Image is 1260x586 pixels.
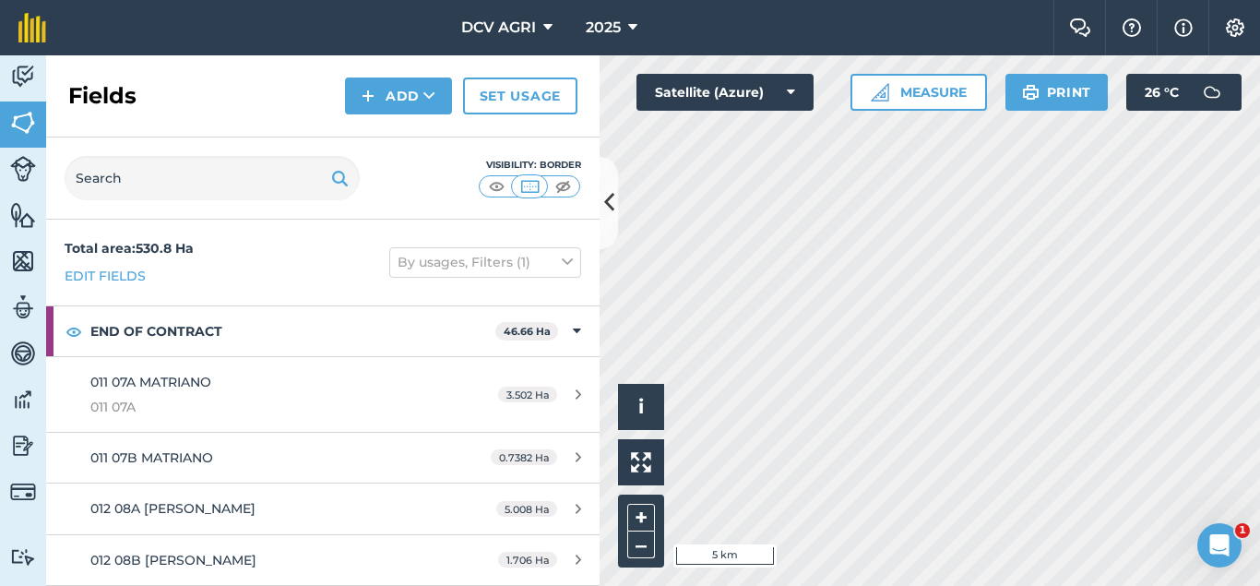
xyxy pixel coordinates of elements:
img: Two speech bubbles overlapping with the left bubble in the forefront [1069,18,1091,37]
span: 1.706 Ha [498,552,557,568]
img: svg+xml;base64,PD94bWwgdmVyc2lvbj0iMS4wIiBlbmNvZGluZz0idXRmLTgiPz4KPCEtLSBHZW5lcmF0b3I6IEFkb2JlIE... [1194,74,1230,111]
button: Print [1005,74,1109,111]
button: i [618,384,664,430]
strong: Total area : 530.8 Ha [65,240,194,257]
iframe: Intercom live chat [1197,523,1242,568]
button: 26 °C [1126,74,1242,111]
input: Search [65,156,360,200]
span: 3.502 Ha [498,387,557,402]
span: DCV AGRI [461,17,536,39]
span: 011 07A [90,397,437,417]
img: A cog icon [1224,18,1246,37]
button: – [627,532,655,558]
img: svg+xml;base64,PHN2ZyB4bWxucz0iaHR0cDovL3d3dy53My5vcmcvMjAwMC9zdmciIHdpZHRoPSI1NiIgaGVpZ2h0PSI2MC... [10,109,36,137]
span: 2025 [586,17,621,39]
span: 0.7382 Ha [491,449,557,465]
img: svg+xml;base64,PD94bWwgdmVyc2lvbj0iMS4wIiBlbmNvZGluZz0idXRmLTgiPz4KPCEtLSBHZW5lcmF0b3I6IEFkb2JlIE... [10,63,36,90]
img: svg+xml;base64,PD94bWwgdmVyc2lvbj0iMS4wIiBlbmNvZGluZz0idXRmLTgiPz4KPCEtLSBHZW5lcmF0b3I6IEFkb2JlIE... [10,293,36,321]
strong: 46.66 Ha [504,325,551,338]
span: 011 07B MATRIANO [90,449,213,466]
img: Ruler icon [871,83,889,102]
span: 26 ° C [1145,74,1179,111]
span: i [638,395,644,418]
button: + [627,504,655,532]
img: svg+xml;base64,PHN2ZyB4bWxucz0iaHR0cDovL3d3dy53My5vcmcvMjAwMC9zdmciIHdpZHRoPSIxNyIgaGVpZ2h0PSIxNy... [1174,17,1193,39]
img: Four arrows, one pointing top left, one top right, one bottom right and the last bottom left [631,452,651,472]
button: By usages, Filters (1) [389,247,581,277]
img: svg+xml;base64,PHN2ZyB4bWxucz0iaHR0cDovL3d3dy53My5vcmcvMjAwMC9zdmciIHdpZHRoPSIxNCIgaGVpZ2h0PSIyNC... [362,85,374,107]
img: svg+xml;base64,PHN2ZyB4bWxucz0iaHR0cDovL3d3dy53My5vcmcvMjAwMC9zdmciIHdpZHRoPSIxOSIgaGVpZ2h0PSIyNC... [1022,81,1040,103]
span: 5.008 Ha [496,501,557,517]
span: 011 07A MATRIANO [90,374,211,390]
div: END OF CONTRACT46.66 Ha [46,306,600,356]
h2: Fields [68,81,137,111]
img: fieldmargin Logo [18,13,46,42]
img: svg+xml;base64,PHN2ZyB4bWxucz0iaHR0cDovL3d3dy53My5vcmcvMjAwMC9zdmciIHdpZHRoPSI1MCIgaGVpZ2h0PSI0MC... [518,177,541,196]
button: Measure [850,74,987,111]
span: 1 [1235,523,1250,538]
span: 012 08A [PERSON_NAME] [90,500,256,517]
img: svg+xml;base64,PD94bWwgdmVyc2lvbj0iMS4wIiBlbmNvZGluZz0idXRmLTgiPz4KPCEtLSBHZW5lcmF0b3I6IEFkb2JlIE... [10,156,36,182]
a: Set usage [463,78,577,114]
a: Edit fields [65,266,146,286]
a: 012 08A [PERSON_NAME]5.008 Ha [46,484,600,533]
button: Satellite (Azure) [636,74,814,111]
img: svg+xml;base64,PD94bWwgdmVyc2lvbj0iMS4wIiBlbmNvZGluZz0idXRmLTgiPz4KPCEtLSBHZW5lcmF0b3I6IEFkb2JlIE... [10,432,36,460]
a: 011 07A MATRIANO011 07A3.502 Ha [46,357,600,432]
img: svg+xml;base64,PHN2ZyB4bWxucz0iaHR0cDovL3d3dy53My5vcmcvMjAwMC9zdmciIHdpZHRoPSI1NiIgaGVpZ2h0PSI2MC... [10,201,36,229]
img: svg+xml;base64,PHN2ZyB4bWxucz0iaHR0cDovL3d3dy53My5vcmcvMjAwMC9zdmciIHdpZHRoPSI1NiIgaGVpZ2h0PSI2MC... [10,247,36,275]
img: svg+xml;base64,PD94bWwgdmVyc2lvbj0iMS4wIiBlbmNvZGluZz0idXRmLTgiPz4KPCEtLSBHZW5lcmF0b3I6IEFkb2JlIE... [10,340,36,367]
button: Add [345,78,452,114]
img: svg+xml;base64,PD94bWwgdmVyc2lvbj0iMS4wIiBlbmNvZGluZz0idXRmLTgiPz4KPCEtLSBHZW5lcmF0b3I6IEFkb2JlIE... [10,548,36,566]
strong: END OF CONTRACT [90,306,495,356]
img: svg+xml;base64,PHN2ZyB4bWxucz0iaHR0cDovL3d3dy53My5vcmcvMjAwMC9zdmciIHdpZHRoPSI1MCIgaGVpZ2h0PSI0MC... [485,177,508,196]
img: svg+xml;base64,PD94bWwgdmVyc2lvbj0iMS4wIiBlbmNvZGluZz0idXRmLTgiPz4KPCEtLSBHZW5lcmF0b3I6IEFkb2JlIE... [10,386,36,413]
img: A question mark icon [1121,18,1143,37]
a: 011 07B MATRIANO0.7382 Ha [46,433,600,483]
img: svg+xml;base64,PHN2ZyB4bWxucz0iaHR0cDovL3d3dy53My5vcmcvMjAwMC9zdmciIHdpZHRoPSIxOCIgaGVpZ2h0PSIyNC... [65,320,82,342]
span: 012 08B [PERSON_NAME] [90,552,256,568]
a: 012 08B [PERSON_NAME]1.706 Ha [46,535,600,585]
div: Visibility: Border [478,158,581,173]
img: svg+xml;base64,PHN2ZyB4bWxucz0iaHR0cDovL3d3dy53My5vcmcvMjAwMC9zdmciIHdpZHRoPSI1MCIgaGVpZ2h0PSI0MC... [552,177,575,196]
img: svg+xml;base64,PHN2ZyB4bWxucz0iaHR0cDovL3d3dy53My5vcmcvMjAwMC9zdmciIHdpZHRoPSIxOSIgaGVpZ2h0PSIyNC... [331,167,349,189]
img: svg+xml;base64,PD94bWwgdmVyc2lvbj0iMS4wIiBlbmNvZGluZz0idXRmLTgiPz4KPCEtLSBHZW5lcmF0b3I6IEFkb2JlIE... [10,479,36,505]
